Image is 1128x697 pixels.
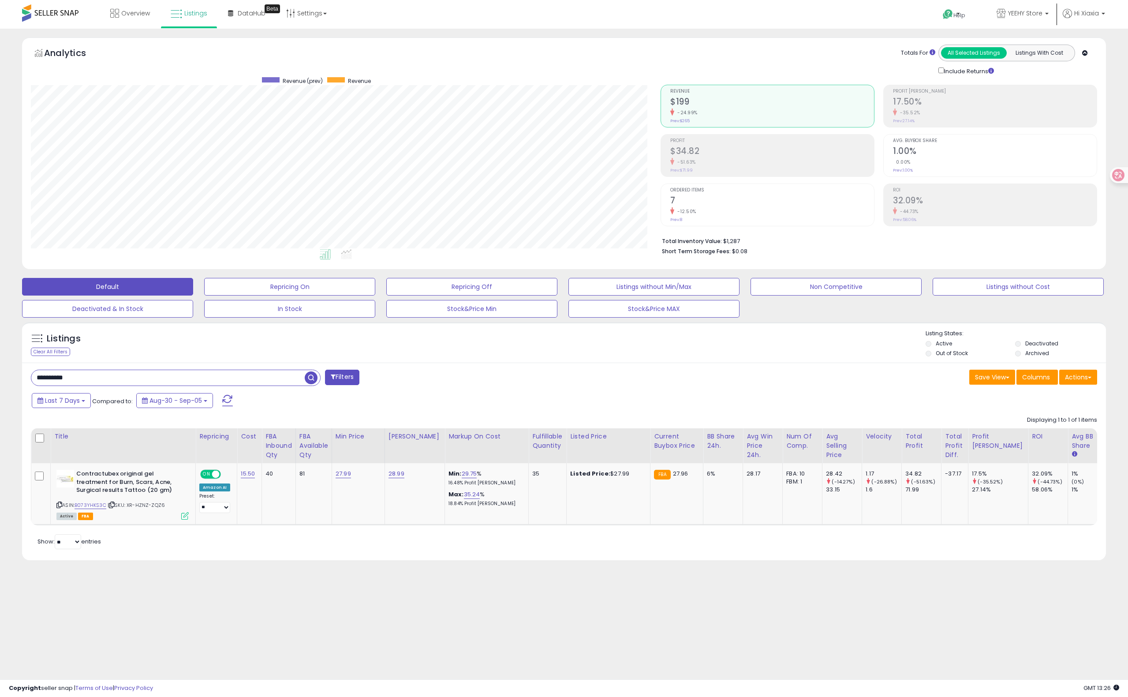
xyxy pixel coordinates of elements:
div: 28.42 [826,470,862,478]
button: Default [22,278,193,296]
div: Title [54,432,192,441]
span: Compared to: [92,397,133,405]
li: $1,287 [662,235,1091,246]
div: Repricing [199,432,233,441]
label: Out of Stock [936,349,968,357]
button: Listings With Cost [1006,47,1072,59]
div: 17.5% [972,470,1028,478]
small: Prev: $71.99 [670,168,693,173]
div: Min Price [336,432,381,441]
button: Deactivated & In Stock [22,300,193,318]
a: 35.24 [464,490,480,499]
span: Columns [1022,373,1050,382]
span: Revenue (prev) [283,77,323,85]
span: Hi Xiaxia [1074,9,1099,18]
b: Min: [448,469,462,478]
h2: 7 [670,195,874,207]
h2: 17.50% [893,97,1097,109]
button: Actions [1059,370,1097,385]
img: 31c9Khui-lL._SL40_.jpg [56,470,74,487]
div: Num of Comp. [786,432,818,450]
label: Active [936,340,952,347]
div: 1% [1072,486,1107,494]
div: 58.06% [1032,486,1068,494]
div: $27.99 [570,470,643,478]
span: Show: entries [37,537,101,546]
div: FBA: 10 [786,470,815,478]
span: Last 7 Days [45,396,80,405]
small: Avg BB Share. [1072,450,1077,458]
div: Markup on Cost [448,432,525,441]
span: ON [201,471,212,478]
div: 6% [707,470,736,478]
span: DataHub [238,9,265,18]
small: -35.52% [897,109,920,116]
label: Deactivated [1025,340,1058,347]
div: Preset: [199,493,230,513]
small: Prev: 58.06% [893,217,916,222]
th: The percentage added to the cost of goods (COGS) that forms the calculator for Min & Max prices. [445,428,529,463]
small: (-26.88%) [871,478,896,485]
small: Prev: 1.00% [893,168,913,173]
div: Profit [PERSON_NAME] [972,432,1024,450]
a: 28.99 [388,469,404,478]
div: Totals For [901,49,935,57]
small: (-14.27%) [832,478,855,485]
button: Repricing Off [386,278,557,296]
button: Non Competitive [751,278,922,296]
span: Revenue [670,89,874,94]
div: Fulfillable Quantity [532,432,563,450]
div: Clear All Filters [31,348,70,356]
div: 32.09% [1032,470,1068,478]
p: Listing States: [926,330,1106,338]
span: $0.08 [732,247,747,255]
div: FBM: 1 [786,478,815,486]
small: -12.50% [674,208,696,215]
span: Revenue [348,77,371,85]
div: FBA inbound Qty [265,432,292,460]
div: % [448,470,522,486]
b: Total Inventory Value: [662,237,722,245]
div: [PERSON_NAME] [388,432,441,441]
span: Listings [184,9,207,18]
a: 27.99 [336,469,351,478]
span: | SKU: XR-HZNZ-ZQZ6 [108,502,165,509]
b: Max: [448,490,464,498]
span: OFF [220,471,234,478]
button: In Stock [204,300,375,318]
button: Repricing On [204,278,375,296]
button: Stock&Price Min [386,300,557,318]
span: Ordered Items [670,188,874,193]
span: Profit [PERSON_NAME] [893,89,1097,94]
small: FBA [654,470,670,480]
div: 33.15 [826,486,862,494]
div: 81 [299,470,325,478]
button: Last 7 Days [32,393,91,408]
h5: Analytics [44,47,103,61]
div: FBA Available Qty [299,432,328,460]
div: 34.82 [905,470,941,478]
a: 15.50 [241,469,255,478]
div: ROI [1032,432,1064,441]
span: FBA [78,513,93,520]
a: Help [936,2,982,29]
h2: $34.82 [670,146,874,158]
div: Avg Win Price 24h. [747,432,779,460]
button: Listings without Min/Max [568,278,740,296]
div: 1.6 [866,486,901,494]
div: Amazon AI [199,483,230,491]
div: 71.99 [905,486,941,494]
div: 40 [265,470,289,478]
b: Short Term Storage Fees: [662,247,731,255]
button: All Selected Listings [941,47,1007,59]
div: Cost [241,432,258,441]
b: Contractubex original gel treatment for Burn, Scars, Acne, Surgical results Tattoo (20 gm) [76,470,183,497]
span: Help [953,11,965,19]
div: BB Share 24h. [707,432,739,450]
div: 27.14% [972,486,1028,494]
h2: 1.00% [893,146,1097,158]
div: Avg BB Share [1072,432,1104,450]
span: YEEHY Store [1008,9,1042,18]
span: 27.96 [673,469,688,478]
button: Listings without Cost [933,278,1104,296]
